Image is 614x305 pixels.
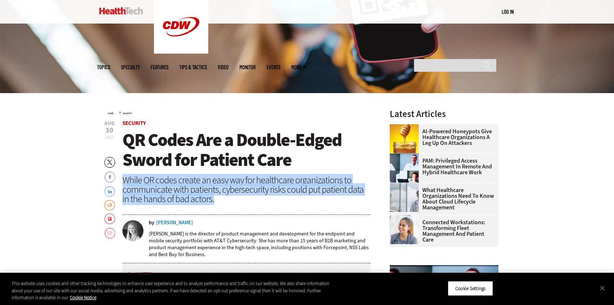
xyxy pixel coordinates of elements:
[122,128,342,172] span: QR Codes Are a Double-Edged Sword for Patient Care
[390,220,494,243] a: Connected Workstations: Transforming Fleet Management and Patient Care
[448,281,493,296] button: Cookie Settings
[149,230,371,258] p: [PERSON_NAME] is the director of product management and development for the endpoint and mobile s...
[123,112,132,115] a: Security
[157,271,173,277] div: duration
[390,187,494,210] a: What Healthcare Organizations Need To Know About Cloud Lifecycle Management
[390,215,422,221] a: nurse smiling at patient
[104,127,115,134] span: 30
[12,280,338,301] div: This website uses cookies and other tracking technologies to enhance user experience and to analy...
[390,183,422,189] a: doctor in front of clouds and reflective building
[104,121,115,126] span: Aug
[108,109,371,115] div: »
[502,8,514,16] div: User menu
[390,215,419,244] img: nurse smiling at patient
[129,272,153,277] button: Listen
[390,109,498,118] h3: Latest Articles
[122,175,371,204] div: While QR codes create an easy way for healthcare organizations to communicate with patients, cybe...
[390,124,419,153] img: jar of honey with a honey dipper
[267,64,280,70] a: Events
[594,280,610,296] button: Close
[239,64,256,70] a: MonITor
[390,129,494,146] a: AI-Powered Honeypots Give Healthcare Organizations a Leg Up on Attackers
[156,220,193,225] a: [PERSON_NAME]
[179,64,207,70] a: Tips & Tactics
[390,154,422,159] a: remote call with care team
[122,220,143,241] img: Mary Blackowiak
[502,8,514,15] a: Log in
[291,64,306,70] span: More
[122,263,371,285] div: media player
[121,64,140,70] span: Specialty
[149,220,154,225] span: by
[390,158,494,175] a: PAM: Privileged Access Management in Remote and Hybrid Healthcare Work
[70,294,96,301] a: More information about your privacy
[390,124,422,130] a: jar of honey with a honey dipper
[105,134,114,140] span: 2023
[151,64,168,70] a: Features
[390,154,419,183] img: remote call with care team
[97,64,110,70] span: Topics
[108,112,113,115] a: Home
[154,48,208,55] a: CDW
[218,64,229,70] a: Video
[390,183,419,212] img: doctor in front of clouds and reflective building
[99,7,143,14] img: Home
[122,120,146,127] a: Security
